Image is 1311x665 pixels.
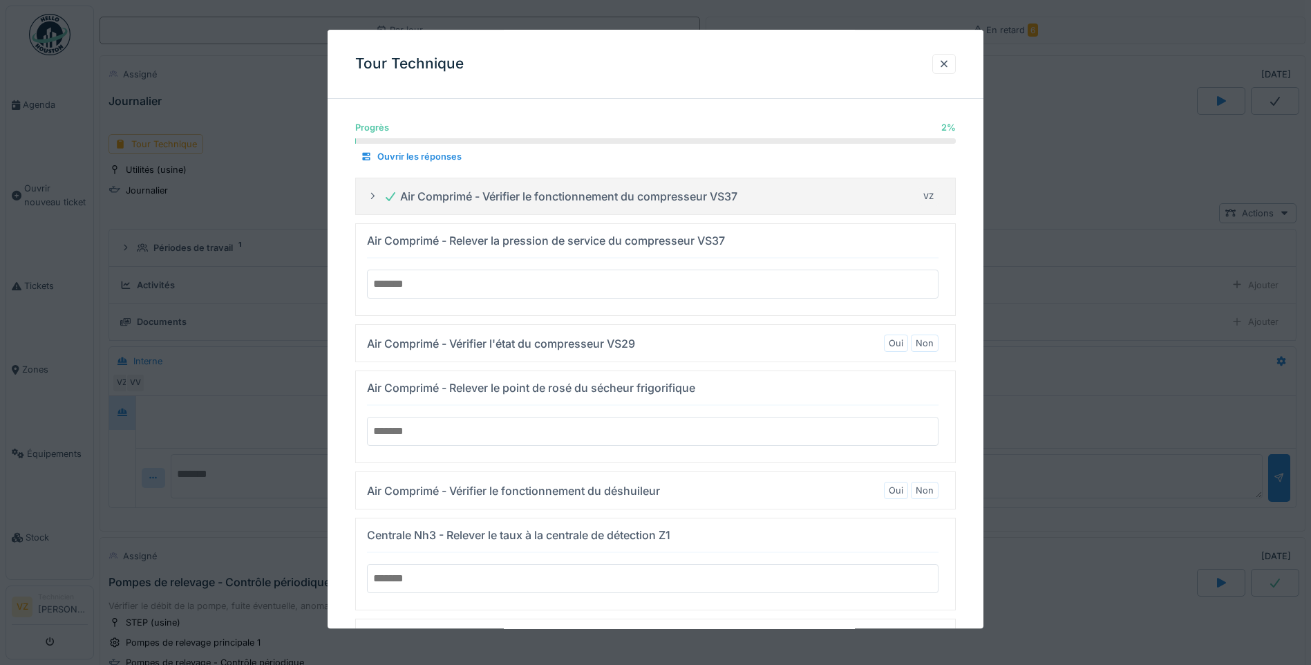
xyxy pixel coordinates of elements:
[916,484,934,497] label: Non
[941,121,956,134] div: 2 %
[355,148,467,167] div: Ouvrir les réponses
[355,121,389,134] div: Progrès
[889,337,903,350] label: Oui
[367,628,672,644] div: Centrale Nh3 - Relever le taux à la centrale de détection Z2
[367,380,695,396] div: Air Comprimé - Relever le point de rosé du sécheur frigorifique
[367,233,725,250] div: Air Comprimé - Relever la pression de service du compresseur VS37
[367,483,660,499] div: Air Comprimé - Vérifier le fonctionnement du déshuileur
[916,337,934,350] label: Non
[361,478,950,503] summary: Air Comprimé - Vérifier le fonctionnement du déshuileurOuiNon
[367,527,670,543] div: Centrale Nh3 - Relever le taux à la centrale de détection Z1
[889,484,903,497] label: Oui
[361,524,950,604] summary: Centrale Nh3 - Relever le taux à la centrale de détection Z1
[361,331,950,357] summary: Air Comprimé - Vérifier l'état du compresseur VS29OuiNon
[919,187,939,206] div: VZ
[367,335,635,352] div: Air Comprimé - Vérifier l'état du compresseur VS29
[361,230,950,310] summary: Air Comprimé - Relever la pression de service du compresseur VS37
[361,184,950,209] summary: Air Comprimé - Vérifier le fonctionnement du compresseur VS37VZ
[384,188,737,205] div: Air Comprimé - Vérifier le fonctionnement du compresseur VS37
[361,377,950,457] summary: Air Comprimé - Relever le point de rosé du sécheur frigorifique
[355,138,956,144] progress: 2 %
[355,55,464,73] h3: Tour Technique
